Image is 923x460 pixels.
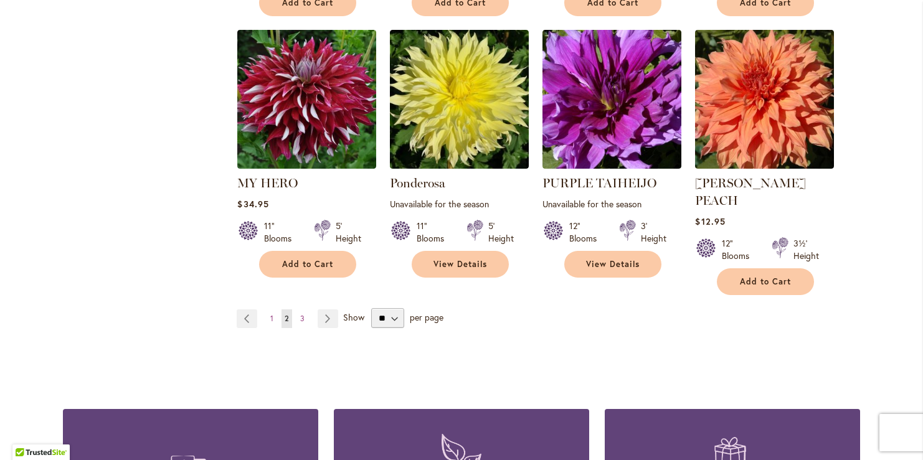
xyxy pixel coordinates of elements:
span: 1 [270,314,273,323]
button: Add to Cart [259,251,356,278]
img: My Hero [237,30,376,169]
a: Ponderosa [390,176,445,190]
div: 12" Blooms [722,237,757,262]
span: Show [343,311,364,323]
a: 3 [297,309,308,328]
div: 11" Blooms [417,220,452,245]
a: View Details [412,251,509,278]
div: 3' Height [641,220,666,245]
a: Ponderosa [390,159,529,171]
button: Add to Cart [717,268,814,295]
a: View Details [564,251,661,278]
div: 3½' Height [793,237,819,262]
span: View Details [433,259,487,270]
span: Add to Cart [282,259,333,270]
span: View Details [586,259,640,270]
a: 1 [267,309,277,328]
span: $12.95 [695,215,725,227]
img: Sherwood's Peach [695,30,834,169]
a: [PERSON_NAME] PEACH [695,176,806,208]
span: per page [410,311,443,323]
span: $34.95 [237,198,268,210]
p: Unavailable for the season [390,198,529,210]
div: 5' Height [336,220,361,245]
img: Ponderosa [390,30,529,169]
span: Add to Cart [740,276,791,287]
span: 2 [285,314,289,323]
img: PURPLE TAIHEIJO [542,30,681,169]
div: 11" Blooms [264,220,299,245]
a: PURPLE TAIHEIJO [542,159,681,171]
a: Sherwood's Peach [695,159,834,171]
div: 5' Height [488,220,514,245]
a: MY HERO [237,176,298,190]
div: 12" Blooms [569,220,604,245]
span: 3 [300,314,305,323]
a: PURPLE TAIHEIJO [542,176,656,190]
iframe: Launch Accessibility Center [9,416,44,451]
a: My Hero [237,159,376,171]
p: Unavailable for the season [542,198,681,210]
